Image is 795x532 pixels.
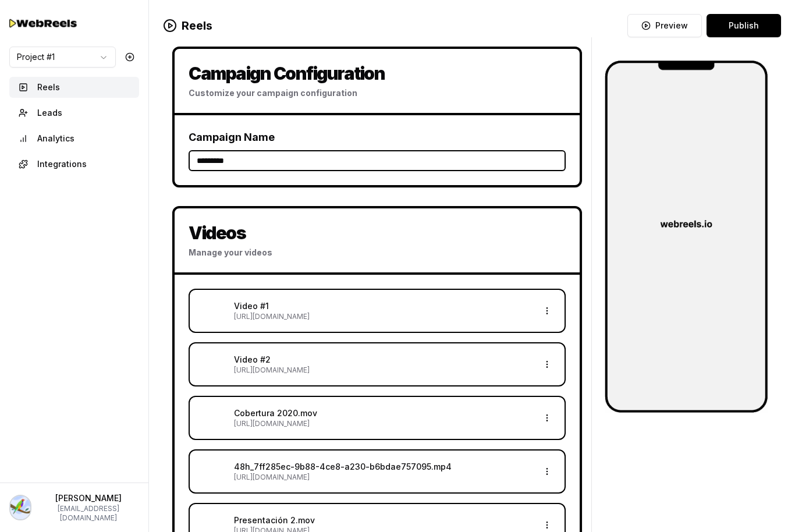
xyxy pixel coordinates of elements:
button: Leads [9,102,139,123]
p: [PERSON_NAME] [38,492,139,504]
p: Video #1 [234,300,532,312]
p: [URL][DOMAIN_NAME] [234,473,532,482]
img: Project Logo [605,61,768,413]
p: Cobertura 2020.mov [234,407,532,419]
p: [URL][DOMAIN_NAME] [234,419,532,428]
div: Videos [189,222,566,243]
button: Preview [627,14,702,37]
h2: Reels [163,17,212,34]
div: Customize your campaign configuration [189,87,566,99]
label: Campaign Name [189,131,275,143]
button: Reels [9,77,139,98]
button: Profile picture[PERSON_NAME][EMAIL_ADDRESS][DOMAIN_NAME] [9,492,139,523]
button: Integrations [9,154,139,175]
p: [URL][DOMAIN_NAME] [234,312,532,321]
p: 48h_7ff285ec-9b88-4ce8-a230-b6bdae757095.mp4 [234,461,532,473]
p: [URL][DOMAIN_NAME] [234,366,532,375]
button: Analytics [9,128,139,149]
p: Presentación 2.mov [234,515,532,526]
button: Publish [707,14,781,37]
p: [EMAIL_ADDRESS][DOMAIN_NAME] [38,504,139,523]
img: Profile picture [10,496,30,519]
div: Campaign Configuration [189,63,566,84]
p: Video #2 [234,354,532,366]
img: Testimo [9,15,79,31]
div: Manage your videos [189,247,566,258]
